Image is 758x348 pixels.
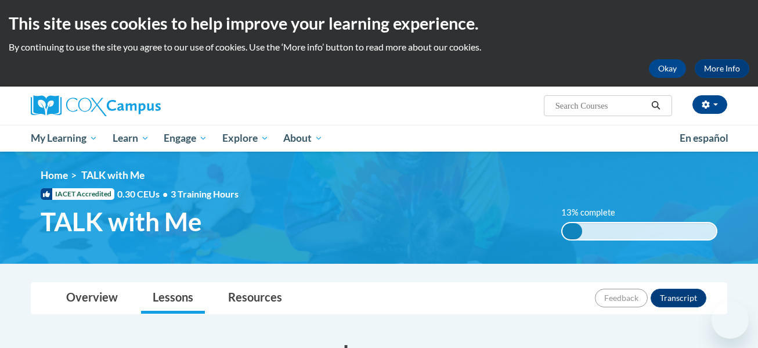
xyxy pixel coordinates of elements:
[651,289,706,307] button: Transcript
[692,95,727,114] button: Account Settings
[554,99,647,113] input: Search Courses
[164,131,207,145] span: Engage
[649,59,686,78] button: Okay
[680,132,728,144] span: En español
[141,283,205,314] a: Lessons
[23,125,105,152] a: My Learning
[695,59,749,78] a: More Info
[171,188,239,199] span: 3 Training Hours
[215,125,276,152] a: Explore
[41,188,114,200] span: IACET Accredited
[41,206,202,237] span: TALK with Me
[672,126,736,150] a: En español
[117,188,171,200] span: 0.30 CEUs
[31,95,161,116] img: Cox Campus
[31,131,98,145] span: My Learning
[276,125,331,152] a: About
[13,125,745,152] div: Main menu
[283,131,323,145] span: About
[9,41,749,53] p: By continuing to use the site you agree to our use of cookies. Use the ‘More info’ button to read...
[81,169,145,181] span: TALK with Me
[647,99,665,113] button: Search
[113,131,149,145] span: Learn
[163,188,168,199] span: •
[41,169,68,181] a: Home
[712,302,749,339] iframe: Button to launch messaging window
[105,125,157,152] a: Learn
[9,12,749,35] h2: This site uses cookies to help improve your learning experience.
[156,125,215,152] a: Engage
[561,206,628,219] label: 13% complete
[562,223,582,239] div: 13% complete
[55,283,129,314] a: Overview
[595,289,648,307] button: Feedback
[216,283,294,314] a: Resources
[31,95,251,116] a: Cox Campus
[222,131,269,145] span: Explore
